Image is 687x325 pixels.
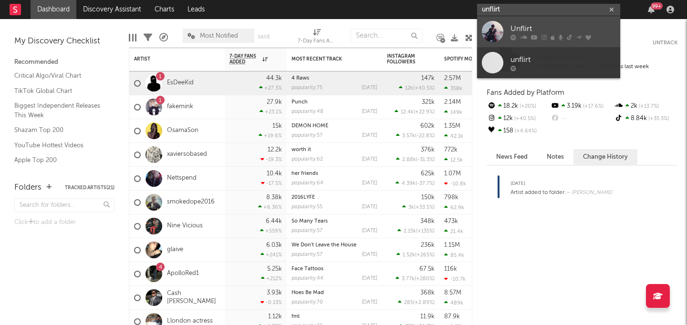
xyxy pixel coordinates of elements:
span: +280 % [416,276,433,282]
div: +23.1 % [260,109,282,115]
div: 3.19k [550,100,614,112]
div: 11.9k [420,314,435,320]
span: -22.8 % [416,133,433,139]
div: DEMON HOME [291,123,377,129]
span: 2.88k [402,157,416,162]
span: +20 % [518,104,536,109]
a: Shazam Top 200 [14,125,105,135]
div: +559 % [260,228,282,234]
a: Apple Top 200 [14,155,105,165]
div: ( ) [402,204,435,210]
a: DEMON HOME [291,123,328,129]
span: -37.7 % [417,181,433,186]
div: [DATE] [362,109,377,114]
div: popularity: 57 [291,252,323,257]
a: So Many Tears [291,219,328,224]
div: ( ) [396,180,435,186]
div: Edit Columns [129,24,136,51]
div: +241 % [260,252,282,258]
div: popularity: 55 [291,204,323,210]
input: Search for artists [477,4,620,16]
span: +35.3 % [647,116,669,122]
a: smokedope2016 [167,198,215,206]
a: Critical Algo/Viral Chart [14,71,105,81]
button: Change History [573,149,637,165]
span: +33.5 % [416,205,433,210]
div: 489k [444,300,463,306]
span: 3k [408,205,414,210]
a: Biggest Independent Releases This Week [14,101,105,120]
span: +135 % [417,229,433,234]
div: ( ) [398,299,435,305]
div: We Don't Leave the House [291,243,377,248]
div: 21.4k [444,228,463,234]
div: A&R Pipeline [159,24,168,51]
span: +17.6 % [582,104,604,109]
div: Artist [134,56,206,62]
div: +212 % [261,275,282,282]
a: glaive [167,246,183,254]
input: Search... [351,29,422,43]
a: Nettspend [167,174,197,183]
div: 1.15M [444,242,460,248]
a: 2016LYFE [291,195,315,200]
div: 4 Raws [291,76,377,81]
div: popularity: 48 [291,109,323,114]
a: fml [291,314,300,319]
div: 348k [420,218,435,224]
div: 6.03k [266,242,282,248]
div: 44.3k [266,75,282,81]
div: 10.4k [267,171,282,177]
div: Face Tattoos [291,266,377,272]
div: 473k [444,218,458,224]
a: Punch [291,100,308,105]
div: 12.2k [268,147,282,153]
div: 236k [421,242,435,248]
span: -31.3 % [417,157,433,162]
button: Tracked Artists(21) [65,185,114,190]
div: 12.5k [444,157,463,163]
a: unflirt [477,47,620,78]
a: her friends [291,171,318,176]
span: 1.52k [403,253,415,258]
div: [DATE] [362,133,377,138]
span: +4.64 % [513,129,537,134]
div: -17.5 % [261,180,282,186]
a: OsamaSon [167,127,198,135]
a: We Don't Leave the House [291,243,356,248]
div: -0.13 % [260,299,282,305]
div: popularity: 44 [291,276,323,281]
div: ( ) [397,228,435,234]
span: +13.7 % [637,104,659,109]
button: Untrack [653,38,677,48]
div: +6.36 % [258,204,282,210]
div: 1.12k [268,314,282,320]
a: Nine Vicious [167,222,203,230]
div: 85.4k [444,252,464,258]
div: Most Recent Track [291,56,363,62]
div: ( ) [396,252,435,258]
div: 2.14M [444,99,461,105]
div: 6.44k [266,218,282,224]
div: Folders [14,182,42,193]
div: 116k [444,266,457,272]
div: [DATE] [362,276,377,281]
div: 149k [444,109,462,115]
div: ( ) [395,109,435,115]
div: [DATE] [362,85,377,91]
div: fml [291,314,377,319]
div: [DATE] [362,204,377,210]
span: 7-Day Fans Added [229,53,260,65]
span: 2.15k [404,229,416,234]
a: Unflirt [477,16,620,47]
div: Instagram Followers [387,53,420,65]
div: -10.8k [444,181,466,187]
span: 3.57k [402,133,415,139]
div: +27.3 % [259,85,282,91]
a: Hoes Be Mad [291,290,324,295]
div: 321k [422,99,435,105]
div: 147k [421,75,435,81]
button: 99+ [648,6,655,13]
div: -- [550,112,614,125]
span: 4.39k [402,181,416,186]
